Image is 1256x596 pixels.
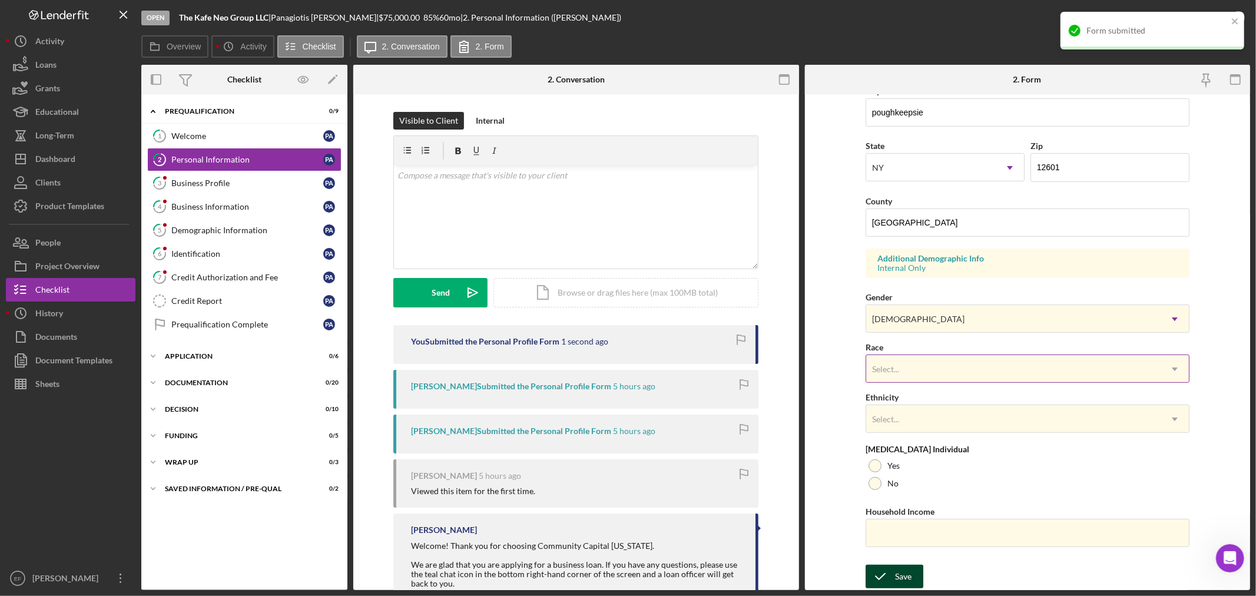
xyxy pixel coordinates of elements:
div: Application [165,353,309,360]
div: Panagiotis [PERSON_NAME] | [271,13,379,22]
time: 2025-08-20 14:20 [613,382,655,391]
button: Overview [141,35,208,58]
div: 60 mo [439,13,460,22]
div: [PERSON_NAME] Submitted the Personal Profile Form [411,426,611,436]
div: 0 / 20 [317,379,339,386]
a: 5Demographic InformationPA [147,218,342,242]
div: Mark Complete [1166,6,1224,29]
button: EF[PERSON_NAME] [6,567,135,590]
div: Internal [476,112,505,130]
label: 2. Conversation [382,42,440,51]
div: 0 / 3 [317,459,339,466]
button: Checklist [6,278,135,302]
div: Prequalification [165,108,309,115]
a: Clients [6,171,135,194]
a: 4Business InformationPA [147,195,342,218]
button: Documents [6,325,135,349]
button: Project Overview [6,254,135,278]
label: Yes [887,461,900,471]
div: 0 / 5 [317,432,339,439]
div: Select a date after [[DATE]] and before [[DATE]] [52,81,217,115]
div: P A [323,248,335,260]
div: Credit Authorization and Fee [171,273,323,282]
button: Send a message… [202,381,221,400]
label: Overview [167,42,201,51]
div: P A [323,201,335,213]
div: 0 / 6 [317,353,339,360]
a: 2Personal InformationPA [147,148,342,171]
div: P A [323,295,335,307]
time: 2025-08-20 19:39 [561,337,608,346]
button: Loans [6,53,135,77]
div: Funding [165,432,309,439]
button: Visible to Client [393,112,464,130]
div: his DOB is [DEMOGRAPHIC_DATA] [69,123,226,149]
div: 0 / 2 [317,485,339,492]
label: No [887,479,899,488]
time: 2025-08-20 14:10 [613,426,655,436]
a: Prequalification CompletePA [147,313,342,336]
div: Visible to Client [399,112,458,130]
div: Christina says… [9,158,226,208]
button: Checklist [277,35,344,58]
button: Document Templates [6,349,135,372]
a: 3Business ProfilePA [147,171,342,195]
div: Saved Information / Pre-Qual [165,485,309,492]
a: History [6,302,135,325]
div: P A [323,319,335,330]
div: Close [207,5,228,26]
button: Activity [211,35,274,58]
label: County [866,196,892,206]
div: P A [323,130,335,142]
div: Yes, please let me know if they are still having issues. Thank you! [19,340,184,363]
div: Co borrower for Gather up cannot submit credit authorization as his DOB is coming up before [DEMO... [52,19,217,65]
div: Erika says… [9,74,226,124]
button: close [1231,16,1240,28]
button: People [6,231,135,254]
b: The Kafe Neo Group LLC [179,12,269,22]
div: Checklist [227,75,261,84]
div: Internal Only [877,263,1178,273]
label: Household Income [866,506,934,516]
text: EF [14,575,21,582]
tspan: 5 [158,226,161,234]
label: 2. Form [476,42,504,51]
div: Viewed this item for the first time. [411,486,535,496]
div: Additional Demographic Info [877,254,1178,263]
textarea: Message… [10,361,226,381]
div: Erika says… [9,123,226,158]
div: Grants [35,77,60,103]
div: You Submitted the Personal Profile Form [411,337,559,346]
div: Business Profile [171,178,323,188]
div: Clients [35,171,61,197]
div: NY [872,163,884,173]
button: Educational [6,100,135,124]
div: | 2. Personal Information ([PERSON_NAME]) [460,13,621,22]
div: Send [432,278,450,307]
div: History [35,302,63,328]
div: Identification [171,249,323,259]
button: Sheets [6,372,135,396]
div: P A [323,177,335,189]
button: Home [184,5,207,27]
div: Wrap up [165,459,309,466]
label: Checklist [303,42,336,51]
button: Product Templates [6,194,135,218]
div: [PERSON_NAME] [411,471,477,481]
div: Open [141,11,170,25]
div: ok ill have him go in and complete it now. [42,266,226,303]
tspan: 4 [158,203,162,210]
button: Gif picker [37,386,47,395]
div: Credit Report [171,296,323,306]
div: Sheets [35,372,59,399]
div: [PERSON_NAME] [411,525,477,535]
div: $75,000.00 [379,13,423,22]
div: | [179,13,271,22]
div: [DEMOGRAPHIC_DATA] [872,314,965,324]
div: Product Templates [35,194,104,221]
